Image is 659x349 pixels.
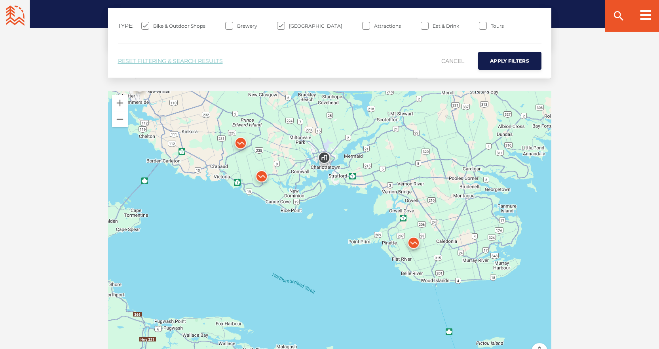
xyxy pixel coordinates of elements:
[478,52,541,70] button: Apply Filters
[490,58,529,64] span: Apply Filters
[153,23,205,29] span: Bike & Outdoor Shops
[118,57,223,65] a: Reset Filtering & Search Results
[421,22,429,30] input: Eat & Drink
[374,23,401,29] span: Attractions
[118,22,133,29] label: Type:
[491,23,504,29] span: Tours
[433,23,459,29] span: Eat & Drink
[112,95,128,111] button: Zoom in
[277,22,285,30] input: [GEOGRAPHIC_DATA]
[225,22,233,30] input: Brewery
[112,111,128,127] button: Zoom out
[289,23,342,29] span: [GEOGRAPHIC_DATA]
[479,22,487,30] input: Tours
[237,23,257,29] span: Brewery
[362,22,370,30] input: Attractions
[141,22,149,30] input: Bike & Outdoor Shops
[612,10,625,22] ion-icon: search
[441,53,464,69] a: Cancel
